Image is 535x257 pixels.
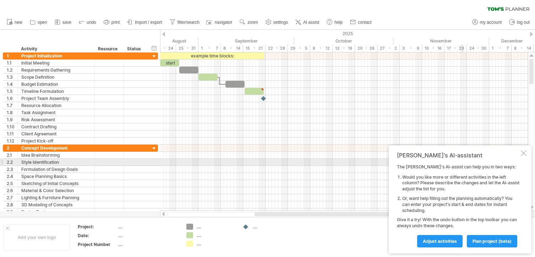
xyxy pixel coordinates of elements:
span: my account [480,20,502,25]
div: 2 [7,145,17,151]
span: AI assist [303,20,319,25]
div: Status [127,45,143,52]
div: 15 - 21 [243,45,266,52]
div: 1.6 [7,95,17,102]
div: 13 - 19 [333,45,355,52]
a: import / export [125,18,164,27]
div: 1 [7,52,17,59]
span: settings [273,20,288,25]
div: .... [197,241,235,247]
div: 3D Modeling of Concepts [21,201,91,208]
div: Project Initialization [21,52,91,59]
div: 1 - 7 [198,45,221,52]
div: Project: [78,224,117,230]
div: .... [197,232,235,238]
a: my account [470,18,504,27]
a: help [325,18,345,27]
div: 2.3 [7,166,17,173]
div: .... [118,224,178,230]
div: Requirements Gathering [21,67,91,73]
div: 2.4 [7,173,17,180]
div: 1.7 [7,102,17,109]
span: filter/search [178,20,200,25]
div: Add your own logo [4,224,70,251]
div: Timeline Formulation [21,88,91,95]
div: Space Planning Basics [21,173,91,180]
div: 10 - 16 [422,45,444,52]
div: [PERSON_NAME]'s AI-assistant [397,152,519,159]
div: Date: [78,233,117,239]
div: 25 - 31 [176,45,198,52]
div: .... [118,241,178,247]
div: 2.6 [7,187,17,194]
a: save [53,18,73,27]
div: 1 - 7 [489,45,512,52]
div: .... [118,233,178,239]
div: .... [253,224,291,230]
span: Adjust activities [423,239,457,244]
div: Client Agreement [21,130,91,137]
div: 24 - 30 [467,45,489,52]
div: 1.4 [7,81,17,88]
div: 1.5 [7,88,17,95]
div: 2.2 [7,159,17,166]
span: navigator [215,20,232,25]
span: import / export [135,20,162,25]
div: 8 - 14 [221,45,243,52]
div: Resource Allocation [21,102,91,109]
a: contact [348,18,374,27]
div: Lighting & Furniture Planning [21,194,91,201]
li: Or, want help filling out the planning automatically? You can enter your project's start & end da... [402,196,519,213]
a: print [102,18,122,27]
div: 3 - 9 [400,45,422,52]
span: plan project (beta) [473,239,512,244]
div: Material & Color Selection [21,187,91,194]
div: October 2025 [294,37,393,45]
span: help [334,20,343,25]
span: save [62,20,71,25]
a: plan project (beta) [467,235,517,247]
div: example time blocks: [160,52,264,59]
div: Project Number [78,241,117,247]
a: zoom [238,18,260,27]
span: new [15,20,22,25]
div: 1.12 [7,138,17,144]
div: Initial Meeting [21,60,91,66]
div: 2.5 [7,180,17,187]
div: Formulation of Design Goals [21,166,91,173]
a: new [5,18,24,27]
div: 1.1 [7,60,17,66]
div: 2.9 [7,208,17,215]
a: log out [507,18,532,27]
div: Activity [21,45,91,52]
div: 22 - 28 [266,45,288,52]
div: Scope Definition [21,74,91,80]
div: November 2025 [393,37,489,45]
div: .... [197,224,235,230]
a: navigator [205,18,234,27]
div: Contract Drafting [21,123,91,130]
span: undo [87,20,96,25]
span: open [38,20,47,25]
div: 8 - 14 [512,45,534,52]
div: 2.8 [7,201,17,208]
div: Concept Development [21,145,91,151]
span: log out [517,20,530,25]
span: contact [358,20,372,25]
a: settings [264,18,290,27]
div: September 2025 [198,37,294,45]
div: Task Assignment [21,109,91,116]
a: undo [77,18,98,27]
div: 17 - 23 [444,45,467,52]
div: 1.9 [7,116,17,123]
div: Idea Brainstorming [21,152,91,158]
div: 18 - 24 [154,45,176,52]
div: 1.3 [7,74,17,80]
div: 1.10 [7,123,17,130]
div: 1.2 [7,67,17,73]
div: Risk Assessment [21,116,91,123]
div: Design Review [21,208,91,215]
div: 29 - 5 [288,45,310,52]
span: zoom [247,20,258,25]
a: Adjust activities [417,235,463,247]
